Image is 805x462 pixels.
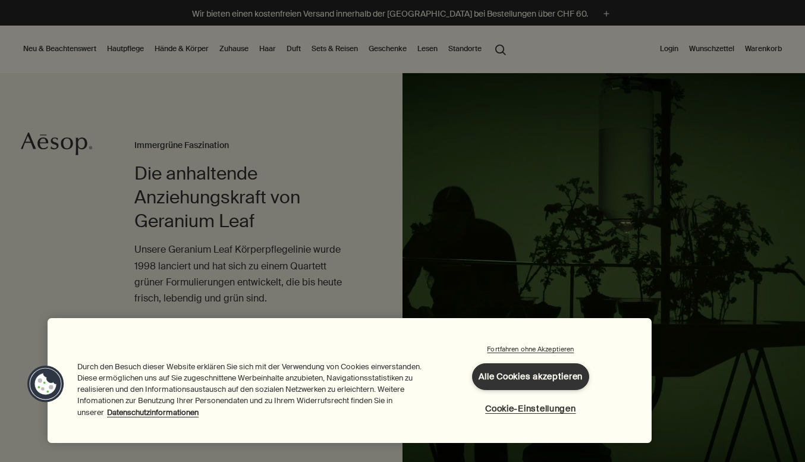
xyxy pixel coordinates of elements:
div: Durch den Besuch dieser Website erklären Sie sich mit der Verwendung von Cookies einverstanden. D... [77,361,434,424]
button: Alle Cookies akzeptieren [472,363,589,390]
div: Datenschutz [48,318,652,443]
button: Cookie-Einstellungen, Öffnet das Einstellungscenter-Dialogfeld [483,396,578,422]
button: Fortfahren ohne Akzeptieren [479,344,583,354]
a: Weitere Informationen zum Datenschutz, wird in neuer registerkarte geöffnet [107,407,199,417]
button: Cookies [27,365,65,403]
div: Cookie-Banner [48,318,652,443]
